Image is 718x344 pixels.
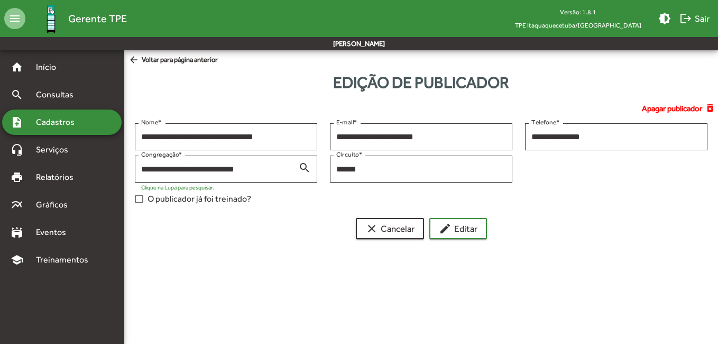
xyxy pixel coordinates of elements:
span: Apagar publicador [642,103,702,115]
mat-icon: brightness_medium [658,12,671,25]
img: Logo [34,2,68,36]
span: Gerente TPE [68,10,127,27]
mat-icon: search [11,88,23,101]
button: Sair [675,9,714,28]
span: Cancelar [365,219,415,238]
span: O publicador já foi treinado? [148,193,251,205]
a: Gerente TPE [25,2,127,36]
span: Relatórios [30,171,87,184]
mat-icon: print [11,171,23,184]
mat-icon: menu [4,8,25,29]
div: Edição de publicador [124,70,718,94]
mat-icon: home [11,61,23,74]
mat-icon: stadium [11,226,23,239]
span: Gráficos [30,198,82,211]
mat-icon: search [298,161,311,174]
mat-icon: delete_forever [705,103,718,114]
mat-icon: school [11,254,23,266]
mat-icon: arrow_back [128,55,142,66]
mat-icon: logout [679,12,692,25]
span: Sair [679,9,710,28]
button: Editar [429,218,487,239]
span: Treinamentos [30,254,101,266]
mat-icon: clear [365,222,378,235]
span: Editar [439,219,477,238]
button: Cancelar [356,218,424,239]
mat-icon: multiline_chart [11,198,23,211]
span: Eventos [30,226,80,239]
span: Cadastros [30,116,88,129]
mat-icon: edit [439,222,452,235]
span: Início [30,61,71,74]
span: Serviços [30,143,82,156]
mat-hint: Clique na Lupa para pesquisar. [141,184,214,191]
span: Consultas [30,88,87,101]
mat-icon: note_add [11,116,23,129]
span: TPE Itaquaquecetuba/[GEOGRAPHIC_DATA] [507,19,650,32]
mat-icon: headset_mic [11,143,23,156]
span: Voltar para página anterior [128,55,218,66]
div: Versão: 1.8.1 [507,5,650,19]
